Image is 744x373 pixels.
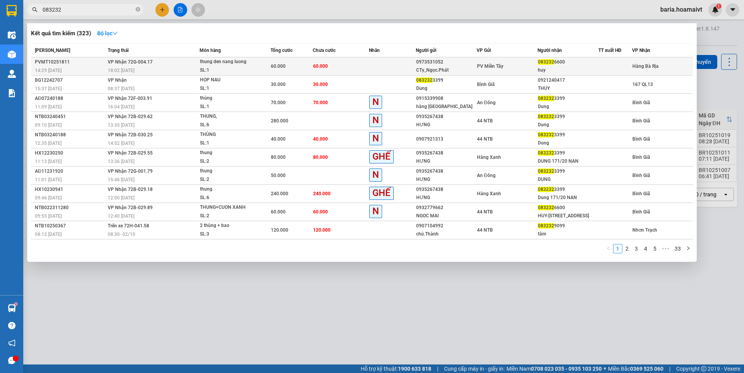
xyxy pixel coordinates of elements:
span: Chưa cước [313,48,336,53]
div: 3399 [538,131,598,139]
span: 14:52 [DATE] [108,141,134,146]
span: GHẾ [369,187,394,199]
span: 120.000 [313,227,331,233]
span: 13:36 [DATE] [108,159,134,164]
span: Tổng cước [270,48,293,53]
div: 0915339908 [416,95,476,103]
a: 1 [613,244,622,253]
div: NTB022311280 [35,204,105,212]
span: VP Nhận 72B-029.89 [108,205,153,210]
span: Món hàng [200,48,221,53]
div: 6600 [538,58,598,66]
span: question-circle [8,322,15,329]
span: environment [53,43,59,48]
div: Dung 171/20 NAN [538,194,598,202]
span: VP Nhận [632,48,650,53]
div: SL: 6 [200,121,258,129]
div: NTB03240188 [35,131,105,139]
span: 083232 [538,205,554,210]
div: AĐ11231920 [35,167,105,175]
img: logo-vxr [7,5,17,17]
img: solution-icon [8,89,16,97]
span: Nhơn Trạch [632,227,657,233]
div: 6600 [538,204,598,212]
div: HƯNG [416,175,476,184]
img: warehouse-icon [8,50,16,58]
div: HUY-[STREET_ADDRESS] [538,212,598,220]
span: 11:01 [DATE] [35,177,62,182]
span: [PERSON_NAME] [35,48,70,53]
div: Dung [416,84,476,93]
span: Hàng Xanh [477,191,501,196]
span: Bình Giã [477,82,495,87]
div: HOP NAU [200,76,258,84]
span: 16:04 [DATE] [108,104,134,110]
span: Nhãn [369,48,380,53]
span: 80.000 [271,155,286,160]
div: AĐ07240188 [35,95,105,103]
div: PVMT10251811 [35,58,105,66]
span: 12:40 [DATE] [108,213,134,219]
span: 40.000 [271,136,286,142]
div: SL: 3 [200,230,258,239]
span: Bình Giã [632,118,650,124]
span: 167 QL13 [632,82,653,87]
span: 08:12 [DATE] [35,232,62,237]
div: hàng [GEOGRAPHIC_DATA] [416,103,476,111]
li: 2 [622,244,632,253]
input: Tìm tên, số ĐT hoặc mã đơn [43,5,134,14]
div: 0935267438 [416,167,476,175]
span: 70.000 [313,100,328,105]
span: N [369,114,382,127]
span: VP Nhận 72B-029.18 [108,187,153,192]
span: Trạng thái [108,48,129,53]
span: VP Nhận 72B-029.55 [108,150,153,156]
span: VP Gửi [477,48,491,53]
div: Dung [538,121,598,129]
li: 5 [650,244,660,253]
div: Dung [538,139,598,147]
span: 44 NTB [477,118,493,124]
span: Bình Giã [632,173,650,178]
span: Hàng Bà Rịa [632,64,659,69]
span: 240.000 [271,191,288,196]
span: N [369,168,382,181]
div: 3399 [538,167,598,175]
span: 083232 [538,168,554,174]
span: 60.000 [313,209,328,215]
div: 0907104992 [416,222,476,230]
div: 2 thùng + bao [200,222,258,230]
span: down [112,31,118,36]
span: 44 NTB [477,227,493,233]
span: 083232 [538,223,554,229]
div: NGOC MAI [416,212,476,220]
div: 0935267438 [416,149,476,157]
span: 083232 [538,96,554,101]
div: NTB03240451 [35,113,105,121]
span: ••• [660,244,672,253]
span: search [32,7,38,12]
span: N [369,96,382,108]
span: 30.000 [313,82,328,87]
div: THUNG+CUON XANH [200,203,258,212]
div: thung [200,167,258,175]
span: Bình Giã [632,136,650,142]
div: SL: 2 [200,157,258,166]
div: thung [200,185,258,194]
div: 3399 [538,149,598,157]
span: 240.000 [313,191,331,196]
span: notification [8,339,15,347]
div: 3399 [416,76,476,84]
div: 0932779662 [416,204,476,212]
span: N [369,205,382,218]
span: close-circle [136,7,140,12]
span: 083232 [538,114,554,119]
img: warehouse-icon [8,70,16,78]
span: 12:00 [DATE] [108,195,134,201]
div: huy [538,66,598,74]
span: 30.000 [271,82,286,87]
span: VP Nhận 72G-004.17 [108,59,153,65]
span: 083232 [416,77,432,83]
span: close-circle [136,6,140,14]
